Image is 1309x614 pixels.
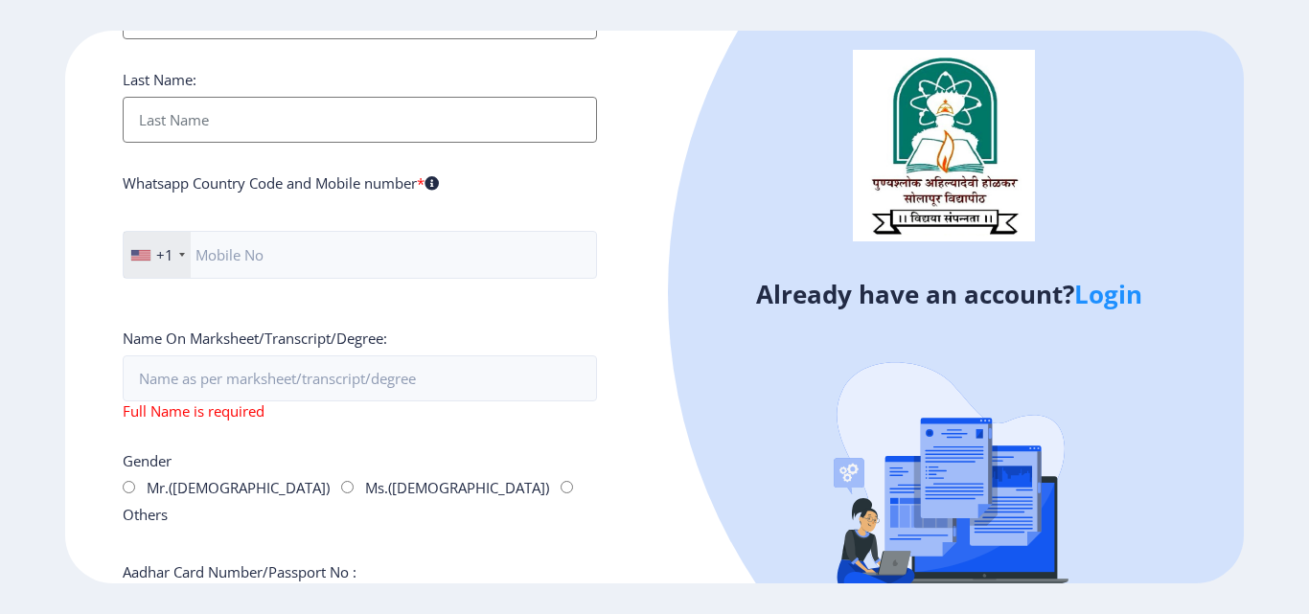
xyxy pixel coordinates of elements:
input: Last Name [123,97,597,143]
label: Gender [123,451,172,470]
div: United States: +1 [124,232,191,278]
label: Whatsapp Country Code and Mobile number [123,173,439,193]
label: Aadhar Card Number/Passport No : [123,562,356,581]
input: Mobile No [123,231,597,279]
label: Mr.([DEMOGRAPHIC_DATA]) [147,478,330,497]
input: Name as per marksheet/transcript/degree [123,355,597,401]
div: +1 [156,245,173,264]
label: Name On Marksheet/Transcript/Degree: [123,329,387,348]
label: Ms.([DEMOGRAPHIC_DATA]) [365,478,549,497]
img: logo [853,50,1035,241]
label: Others [123,505,168,524]
label: Last Name: [123,70,196,89]
h4: Already have an account? [669,279,1229,309]
a: Login [1074,277,1142,311]
span: Full Name is required [123,401,264,421]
